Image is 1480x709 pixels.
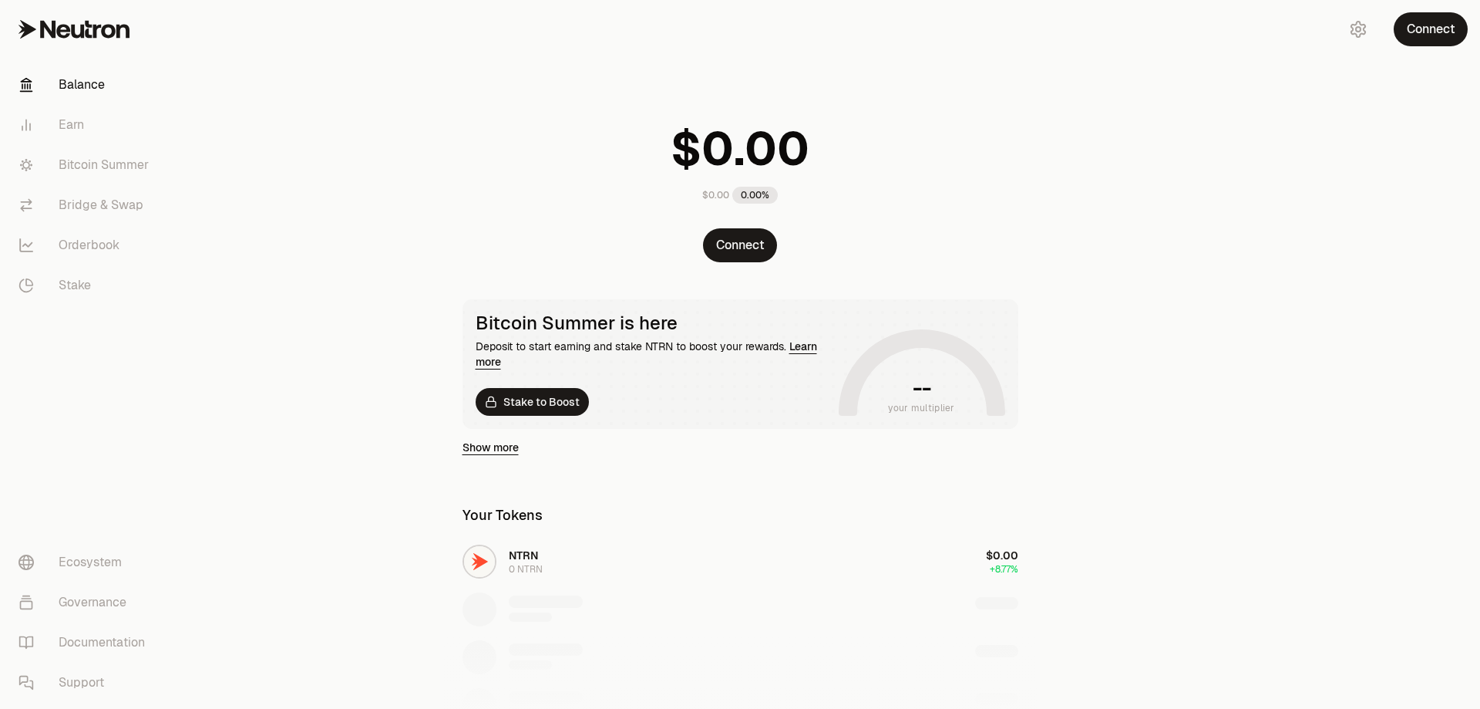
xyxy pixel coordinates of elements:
a: Stake [6,265,166,306]
a: Bridge & Swap [6,185,166,225]
a: Stake to Boost [476,388,589,416]
a: Ecosystem [6,542,166,582]
h1: -- [913,376,930,400]
a: Orderbook [6,225,166,265]
a: Earn [6,105,166,145]
div: Deposit to start earning and stake NTRN to boost your rewards. [476,339,832,370]
a: Bitcoin Summer [6,145,166,185]
div: 0.00% [732,187,778,204]
button: Connect [1394,12,1468,46]
a: Balance [6,65,166,105]
a: Governance [6,582,166,623]
a: Show more [462,440,519,455]
div: $0.00 [702,189,729,201]
a: Support [6,663,166,703]
div: Your Tokens [462,505,543,526]
a: Documentation [6,623,166,663]
span: your multiplier [888,400,955,416]
div: Bitcoin Summer is here [476,312,832,334]
button: Connect [703,228,777,262]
